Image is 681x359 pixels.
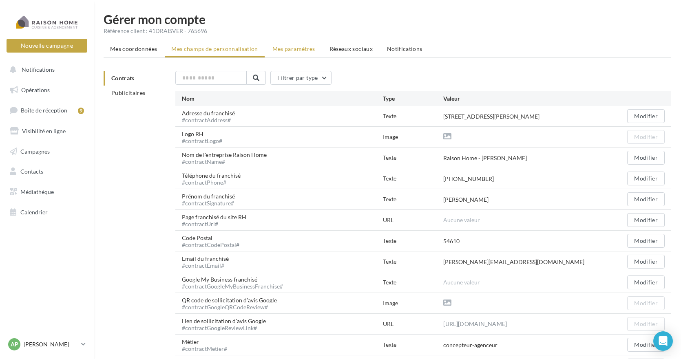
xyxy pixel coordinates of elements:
div: Image [383,299,443,307]
span: Campagnes [20,148,50,154]
span: Réseaux sociaux [329,45,373,52]
span: Aucune valeur [443,216,480,223]
button: Nouvelle campagne [7,39,87,53]
div: Nom de l'entreprise Raison Home [182,151,273,165]
span: Contacts [20,168,43,175]
button: Modifier [627,172,665,185]
button: Modifier [627,338,665,352]
div: Référence client : 41DRAISVER - 765696 [104,27,671,35]
span: Opérations [21,86,50,93]
div: Email du franchisé [182,255,235,269]
div: #contractGoogleMyBusinessFranchise# [182,284,283,289]
div: Image [383,133,443,141]
a: Contacts [5,163,89,180]
a: Visibilité en ligne [5,123,89,140]
a: Médiathèque [5,183,89,200]
div: Texte [383,174,443,183]
div: Logo RH [182,130,229,144]
button: Notifications [5,61,86,78]
h1: Gérer mon compte [104,13,671,25]
button: Modifier [627,296,665,310]
button: Modifier [627,255,665,269]
div: #contractMetier# [182,346,227,352]
span: Notifications [387,45,422,52]
div: Texte [383,112,443,120]
div: #contractUrl# [182,221,246,227]
div: Métier [182,338,234,352]
div: Texte [383,258,443,266]
button: Modifier [627,151,665,165]
div: 54610 [443,237,460,245]
span: Notifications [22,66,55,73]
div: Prénom du franchisé [182,192,241,206]
div: #contractGoogleReviewLink# [182,325,266,331]
div: Raison Home - [PERSON_NAME] [443,154,527,162]
div: #contractPhone# [182,180,241,185]
button: Modifier [627,213,665,227]
div: #contractCodePostal# [182,242,239,248]
div: Type [383,95,443,103]
button: Modifier [627,109,665,123]
div: [STREET_ADDRESS][PERSON_NAME] [443,112,539,121]
div: Page franchisé du site RH [182,213,253,227]
button: Modifier [627,317,665,331]
div: Nom [182,95,383,103]
button: Filtrer par type [270,71,332,85]
div: #contractSignature# [182,200,235,206]
div: Valeur [443,95,604,103]
span: Mes coordonnées [110,45,157,52]
a: [URL][DOMAIN_NAME] [443,319,507,329]
div: Lien de sollicitation d'avis Google [182,317,272,331]
span: Visibilité en ligne [22,128,66,134]
span: Boîte de réception [21,107,67,114]
p: [PERSON_NAME] [24,340,78,348]
a: Boîte de réception9 [5,101,89,119]
span: Calendrier [20,209,48,216]
div: concepteur-agenceur [443,341,497,349]
span: Aucune valeur [443,279,480,286]
div: Texte [383,195,443,203]
button: Modifier [627,192,665,206]
a: Opérations [5,81,89,99]
div: #contractAddress# [182,117,235,123]
div: [PERSON_NAME] [443,196,489,204]
button: Modifier [627,234,665,248]
div: Téléphone du franchisé [182,172,247,185]
div: #contractName# [182,159,267,165]
div: URL [383,320,443,328]
span: Mes paramètres [272,45,315,52]
button: Modifier [627,275,665,289]
div: #contractLogo# [182,138,222,144]
div: #contractEmail# [182,263,229,269]
div: [PERSON_NAME][EMAIL_ADDRESS][DOMAIN_NAME] [443,258,584,266]
div: Code Postal [182,234,246,248]
a: Campagnes [5,143,89,160]
span: AP [11,340,18,348]
div: Texte [383,341,443,349]
a: Calendrier [5,204,89,221]
div: Adresse du franchisé [182,109,241,123]
div: #contractGoogleQRCodeReview# [182,304,277,310]
button: Modifier [627,130,665,144]
div: [PHONE_NUMBER] [443,175,494,183]
div: Texte [383,154,443,162]
span: Médiathèque [20,188,54,195]
div: Open Intercom Messenger [653,331,673,351]
a: AP [PERSON_NAME] [7,337,87,352]
div: Texte [383,237,443,245]
div: 9 [78,108,84,114]
div: QR code de sollicitation d’avis Google [182,296,283,310]
div: Texte [383,278,443,286]
span: Publicitaires [111,89,146,96]
div: Google My Business franchisé [182,275,290,289]
div: URL [383,216,443,224]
